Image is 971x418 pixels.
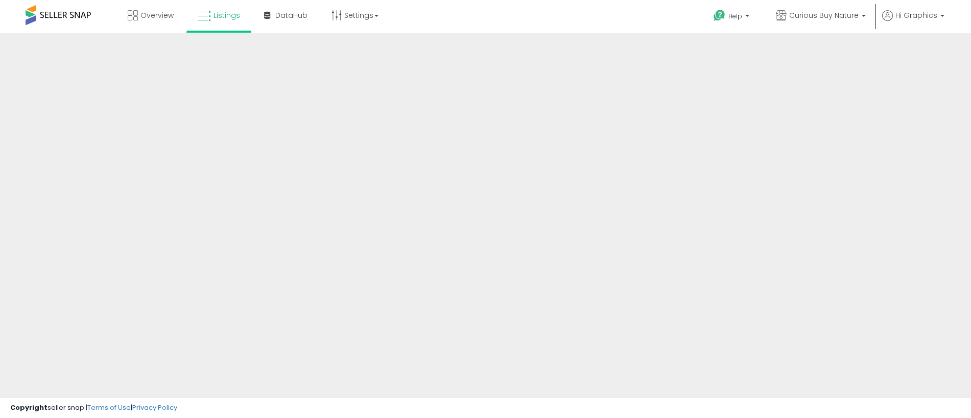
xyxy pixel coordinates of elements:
span: Curious Buy Nature [789,10,859,20]
span: Help [728,12,742,20]
a: Terms of Use [87,403,131,412]
span: Hi Graphics [895,10,937,20]
div: seller snap | | [10,403,177,413]
a: Privacy Policy [132,403,177,412]
span: DataHub [275,10,307,20]
a: Help [705,2,760,33]
strong: Copyright [10,403,48,412]
i: Get Help [713,9,726,22]
span: Overview [140,10,174,20]
a: Hi Graphics [882,10,944,33]
span: Listings [214,10,240,20]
